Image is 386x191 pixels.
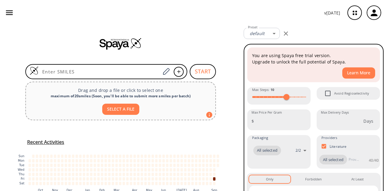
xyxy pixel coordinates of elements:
text: Sat [19,182,24,185]
button: Learn More [342,67,375,79]
em: default [250,31,264,36]
span: Max Steps : [252,87,274,92]
button: START [190,64,216,79]
text: Tue [19,163,24,167]
label: Max Delivery Days [321,110,349,115]
span: Avoid Regioselectivity [334,91,369,96]
h5: Recent Activities [27,139,64,145]
p: Days [363,118,373,124]
text: Mon [18,159,24,162]
div: Forbidden [305,176,322,182]
p: v [DATE] [324,10,340,16]
span: All selected [253,147,281,154]
p: 2 / 2 [296,148,301,153]
button: Forbidden [293,175,334,183]
input: Enter SMILES [39,69,160,75]
div: maximum of 20 smiles ( Soon, you'll be able to submit more smiles per batch ) [31,93,210,99]
p: 40 / 40 [369,158,379,163]
span: Providers [321,135,337,141]
button: SELECT A FILE [102,104,139,115]
p: $ [252,118,254,124]
text: Thu [18,173,24,176]
g: y-axis tick label [18,154,24,185]
button: Only [249,175,290,183]
p: Drag and drop a file or click to select one [31,87,210,93]
input: Provider name [347,155,360,164]
img: Logo Spaya [30,66,39,75]
text: Fri [21,177,24,180]
label: Max Price Per Gram [252,110,282,115]
p: Literature [330,144,347,149]
span: All selected [319,157,347,163]
button: Recent Activities [25,137,67,147]
p: You are using Spaya free trial version. Upgrade to unlock the full potential of Spaya. [252,52,375,65]
strong: 10 [271,87,274,92]
button: At Least [337,175,378,183]
div: At Least [351,176,364,182]
label: Preset [248,25,258,30]
img: Spaya logo [100,37,142,50]
span: Packaging [252,135,268,141]
text: Wed [18,168,24,171]
span: Avoid Regioselectivity [321,87,334,100]
g: cell [29,154,219,185]
text: Sun [19,154,24,158]
div: Only [266,176,274,182]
